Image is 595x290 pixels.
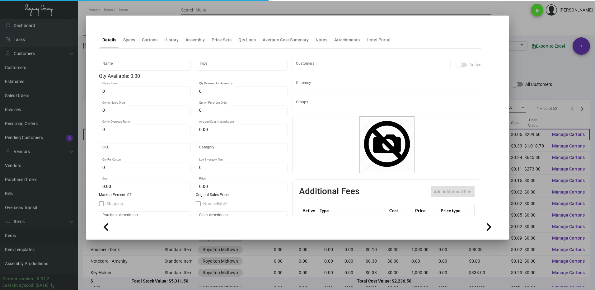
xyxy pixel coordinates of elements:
[388,205,413,216] th: Cost
[296,63,447,68] input: Add new..
[102,37,116,43] div: Details
[37,276,49,282] div: 0.51.2
[367,37,391,43] div: Hotel Portal
[2,282,49,289] div: Last Qb Synced: [DATE]
[123,37,135,43] div: Specs
[431,186,475,197] button: Add Additional Fee
[99,72,288,80] div: Qty Available: 0.00
[316,37,327,43] div: Notes
[142,37,157,43] div: Cartons
[318,205,388,216] th: Type
[164,37,179,43] div: History
[185,37,205,43] div: Assembly
[439,205,467,216] th: Price type
[212,37,232,43] div: Price Sets
[299,205,318,216] th: Active
[469,61,481,68] span: Active
[299,186,359,197] h2: Additional Fees
[203,200,227,208] span: Non-sellable
[334,37,360,43] div: Attachments
[296,101,478,106] input: Add new..
[263,37,309,43] div: Average Cost Summary
[434,189,471,194] span: Add Additional Fee
[2,276,34,282] div: Current version:
[106,200,123,208] span: Shipping
[414,205,439,216] th: Price
[238,37,256,43] div: Qty Logs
